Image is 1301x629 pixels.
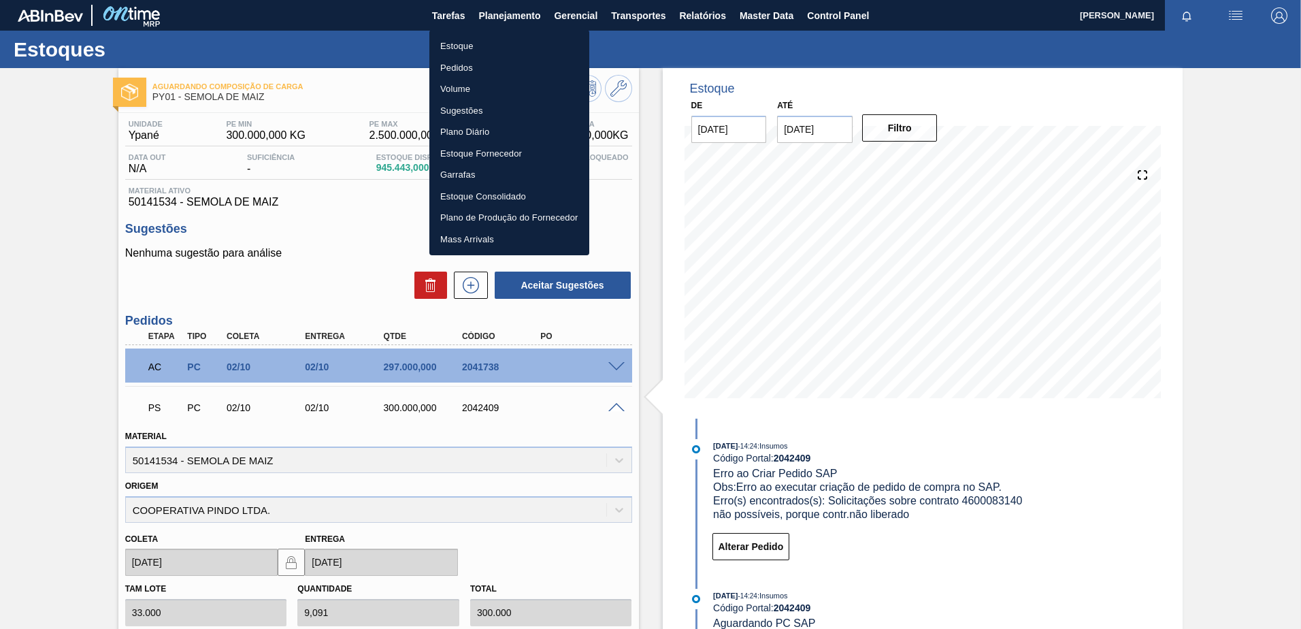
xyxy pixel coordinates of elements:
[429,35,589,57] a: Estoque
[429,207,589,229] a: Plano de Produção do Fornecedor
[429,121,589,143] a: Plano Diário
[429,164,589,186] a: Garrafas
[429,57,589,79] a: Pedidos
[429,229,589,251] a: Mass Arrivals
[429,78,589,100] a: Volume
[429,100,589,122] a: Sugestões
[429,143,589,165] a: Estoque Fornecedor
[429,186,589,208] a: Estoque Consolidado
